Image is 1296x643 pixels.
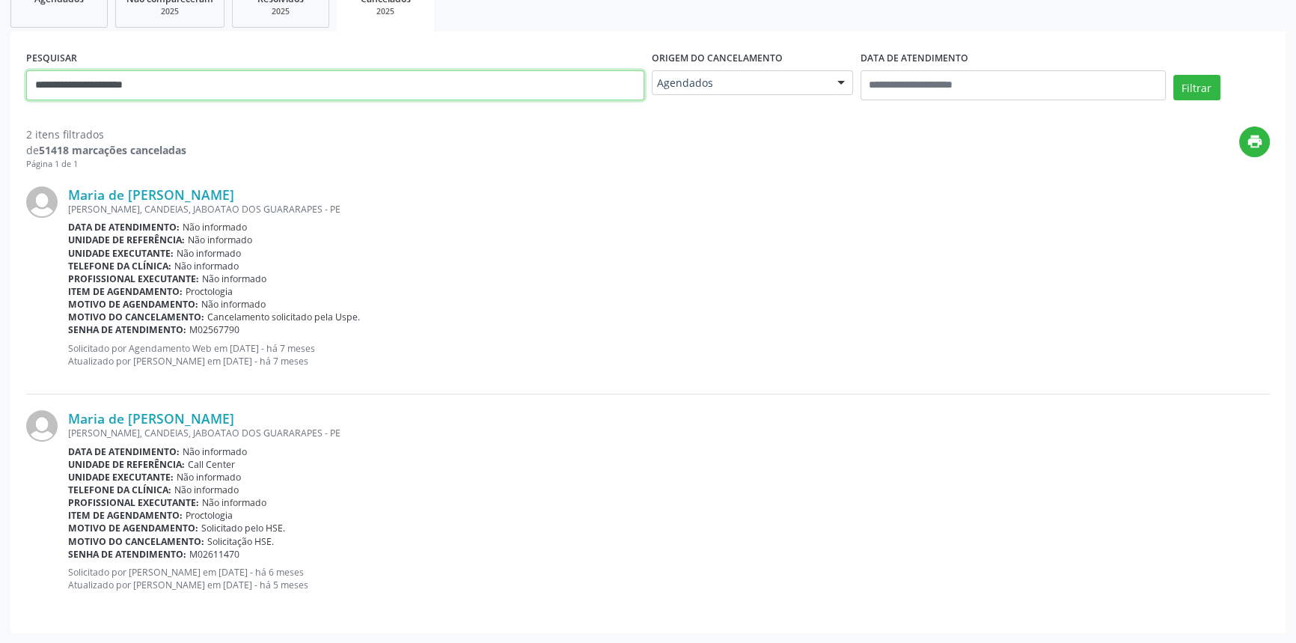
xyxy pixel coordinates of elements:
strong: 51418 marcações canceladas [39,143,186,157]
b: Motivo do cancelamento: [68,535,204,548]
span: Proctologia [186,509,233,522]
b: Unidade executante: [68,247,174,260]
div: [PERSON_NAME], CANDEIAS, JABOATAO DOS GUARARAPES - PE [68,203,1270,216]
b: Profissional executante: [68,496,199,509]
div: 2025 [126,6,213,17]
span: Proctologia [186,285,233,298]
i: print [1247,133,1263,150]
p: Solicitado por Agendamento Web em [DATE] - há 7 meses Atualizado por [PERSON_NAME] em [DATE] - há... [68,342,1270,368]
b: Motivo do cancelamento: [68,311,204,323]
b: Telefone da clínica: [68,260,171,272]
img: img [26,186,58,218]
a: Maria de [PERSON_NAME] [68,410,234,427]
b: Senha de atendimento: [68,323,186,336]
div: [PERSON_NAME], CANDEIAS, JABOATAO DOS GUARARAPES - PE [68,427,1270,439]
img: img [26,410,58,442]
label: PESQUISAR [26,47,77,70]
label: Origem do cancelamento [652,47,783,70]
span: Call Center [188,458,235,471]
span: Cancelamento solicitado pela Uspe. [207,311,360,323]
label: DATA DE ATENDIMENTO [861,47,968,70]
div: 2 itens filtrados [26,127,186,142]
b: Item de agendamento: [68,285,183,298]
span: Solicitação HSE. [207,535,274,548]
span: Não informado [202,272,266,285]
span: Não informado [177,471,241,484]
b: Unidade executante: [68,471,174,484]
a: Maria de [PERSON_NAME] [68,186,234,203]
b: Senha de atendimento: [68,548,186,561]
span: Agendados [657,76,822,91]
div: 2025 [243,6,318,17]
div: de [26,142,186,158]
b: Data de atendimento: [68,445,180,458]
div: Página 1 de 1 [26,158,186,171]
span: M02611470 [189,548,239,561]
b: Data de atendimento: [68,221,180,234]
b: Item de agendamento: [68,509,183,522]
b: Motivo de agendamento: [68,298,198,311]
span: Solicitado pelo HSE. [201,522,285,534]
span: M02567790 [189,323,239,336]
b: Profissional executante: [68,272,199,285]
span: Não informado [174,260,239,272]
span: Não informado [188,234,252,246]
div: 2025 [347,6,424,17]
button: print [1239,127,1270,157]
span: Não informado [177,247,241,260]
button: Filtrar [1173,75,1220,100]
span: Não informado [174,484,239,496]
span: Não informado [183,445,247,458]
span: Não informado [183,221,247,234]
b: Motivo de agendamento: [68,522,198,534]
b: Unidade de referência: [68,234,185,246]
b: Telefone da clínica: [68,484,171,496]
span: Não informado [201,298,266,311]
span: Não informado [202,496,266,509]
p: Solicitado por [PERSON_NAME] em [DATE] - há 6 meses Atualizado por [PERSON_NAME] em [DATE] - há 5... [68,566,1270,591]
b: Unidade de referência: [68,458,185,471]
